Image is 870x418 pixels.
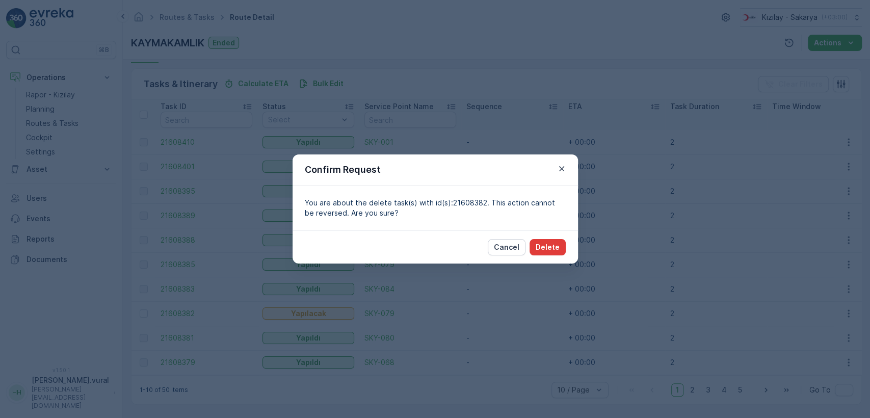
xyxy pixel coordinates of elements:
[305,198,566,218] p: You are about the delete task(s) with id(s):21608382. This action cannot be reversed. Are you sure?
[305,163,381,177] p: Confirm Request
[536,242,560,252] p: Delete
[494,242,519,252] p: Cancel
[530,239,566,255] button: Delete
[488,239,525,255] button: Cancel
